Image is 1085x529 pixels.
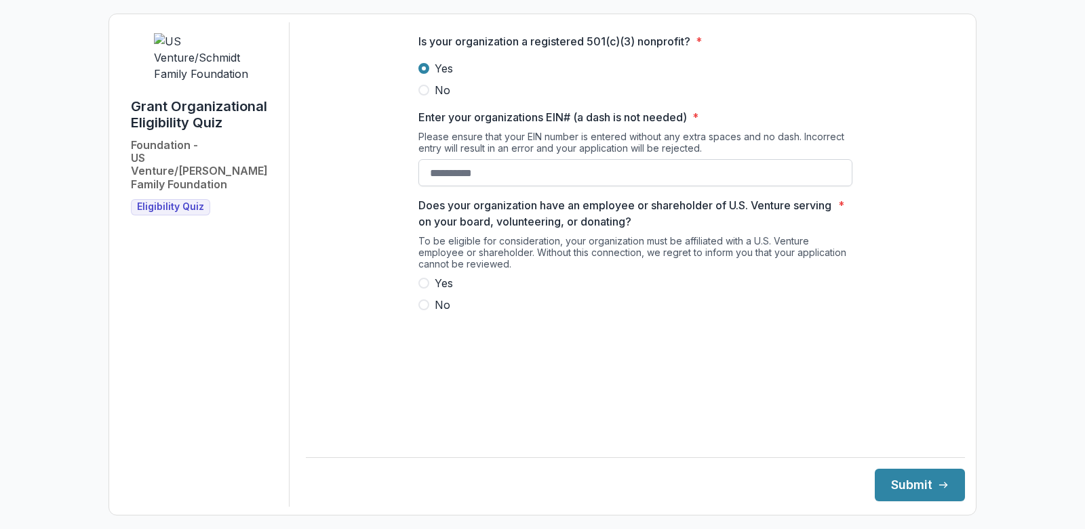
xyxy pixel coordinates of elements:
div: To be eligible for consideration, your organization must be affiliated with a U.S. Venture employ... [418,235,852,275]
span: No [435,297,450,313]
h1: Grant Organizational Eligibility Quiz [131,98,278,131]
p: Does your organization have an employee or shareholder of U.S. Venture serving on your board, vol... [418,197,833,230]
p: Is your organization a registered 501(c)(3) nonprofit? [418,33,690,49]
span: Yes [435,60,453,77]
img: US Venture/Schmidt Family Foundation [154,33,256,82]
div: Please ensure that your EIN number is entered without any extra spaces and no dash. Incorrect ent... [418,131,852,159]
span: Yes [435,275,453,291]
h2: Foundation - US Venture/[PERSON_NAME] Family Foundation [131,139,278,191]
p: Enter your organizations EIN# (a dash is not needed) [418,109,687,125]
span: Eligibility Quiz [137,201,204,213]
button: Submit [875,469,965,501]
span: No [435,82,450,98]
